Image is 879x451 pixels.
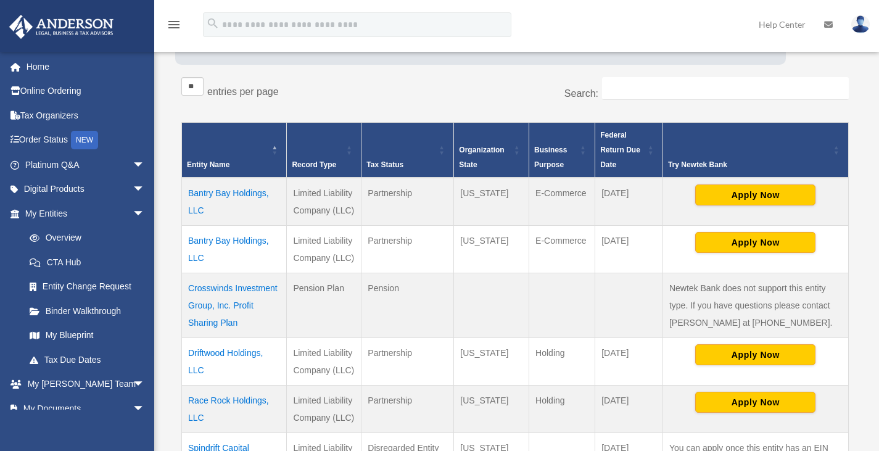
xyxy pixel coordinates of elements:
[9,372,163,397] a: My [PERSON_NAME] Teamarrow_drop_down
[662,123,848,178] th: Try Newtek Bank : Activate to sort
[600,131,640,169] span: Federal Return Due Date
[361,338,454,386] td: Partnership
[454,123,529,178] th: Organization State: Activate to sort
[662,273,848,338] td: Newtek Bank does not support this entity type. If you have questions please contact [PERSON_NAME]...
[695,232,815,253] button: Apply Now
[366,160,403,169] span: Tax Status
[207,86,279,97] label: entries per page
[695,392,815,413] button: Apply Now
[9,396,163,421] a: My Documentsarrow_drop_down
[454,338,529,386] td: [US_STATE]
[361,226,454,273] td: Partnership
[206,17,220,30] i: search
[133,372,157,397] span: arrow_drop_down
[595,226,663,273] td: [DATE]
[534,146,567,169] span: Business Purpose
[459,146,504,169] span: Organization State
[287,178,361,226] td: Limited Liability Company (LLC)
[133,177,157,202] span: arrow_drop_down
[9,79,163,104] a: Online Ordering
[17,299,157,323] a: Binder Walkthrough
[529,386,595,433] td: Holding
[17,226,151,250] a: Overview
[71,131,98,149] div: NEW
[695,184,815,205] button: Apply Now
[454,226,529,273] td: [US_STATE]
[529,226,595,273] td: E-Commerce
[361,123,454,178] th: Tax Status: Activate to sort
[9,103,163,128] a: Tax Organizers
[182,123,287,178] th: Entity Name: Activate to invert sorting
[167,17,181,32] i: menu
[17,275,157,299] a: Entity Change Request
[287,273,361,338] td: Pension Plan
[9,54,163,79] a: Home
[182,386,287,433] td: Race Rock Holdings, LLC
[361,178,454,226] td: Partnership
[287,386,361,433] td: Limited Liability Company (LLC)
[17,323,157,348] a: My Blueprint
[9,201,157,226] a: My Entitiesarrow_drop_down
[182,273,287,338] td: Crosswinds Investment Group, Inc. Profit Sharing Plan
[287,123,361,178] th: Record Type: Activate to sort
[187,160,229,169] span: Entity Name
[17,250,157,275] a: CTA Hub
[133,396,157,421] span: arrow_drop_down
[167,22,181,32] a: menu
[695,344,815,365] button: Apply Now
[9,152,163,177] a: Platinum Q&Aarrow_drop_down
[182,226,287,273] td: Bantry Bay Holdings, LLC
[454,178,529,226] td: [US_STATE]
[595,338,663,386] td: [DATE]
[9,128,163,153] a: Order StatusNEW
[287,226,361,273] td: Limited Liability Company (LLC)
[182,338,287,386] td: Driftwood Holdings, LLC
[292,160,336,169] span: Record Type
[17,347,157,372] a: Tax Due Dates
[361,386,454,433] td: Partnership
[182,178,287,226] td: Bantry Bay Holdings, LLC
[564,88,598,99] label: Search:
[9,177,163,202] a: Digital Productsarrow_drop_down
[133,201,157,226] span: arrow_drop_down
[454,386,529,433] td: [US_STATE]
[529,178,595,226] td: E-Commerce
[595,386,663,433] td: [DATE]
[668,157,830,172] div: Try Newtek Bank
[529,338,595,386] td: Holding
[6,15,117,39] img: Anderson Advisors Platinum Portal
[529,123,595,178] th: Business Purpose: Activate to sort
[851,15,870,33] img: User Pic
[595,123,663,178] th: Federal Return Due Date: Activate to sort
[133,152,157,178] span: arrow_drop_down
[595,178,663,226] td: [DATE]
[361,273,454,338] td: Pension
[287,338,361,386] td: Limited Liability Company (LLC)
